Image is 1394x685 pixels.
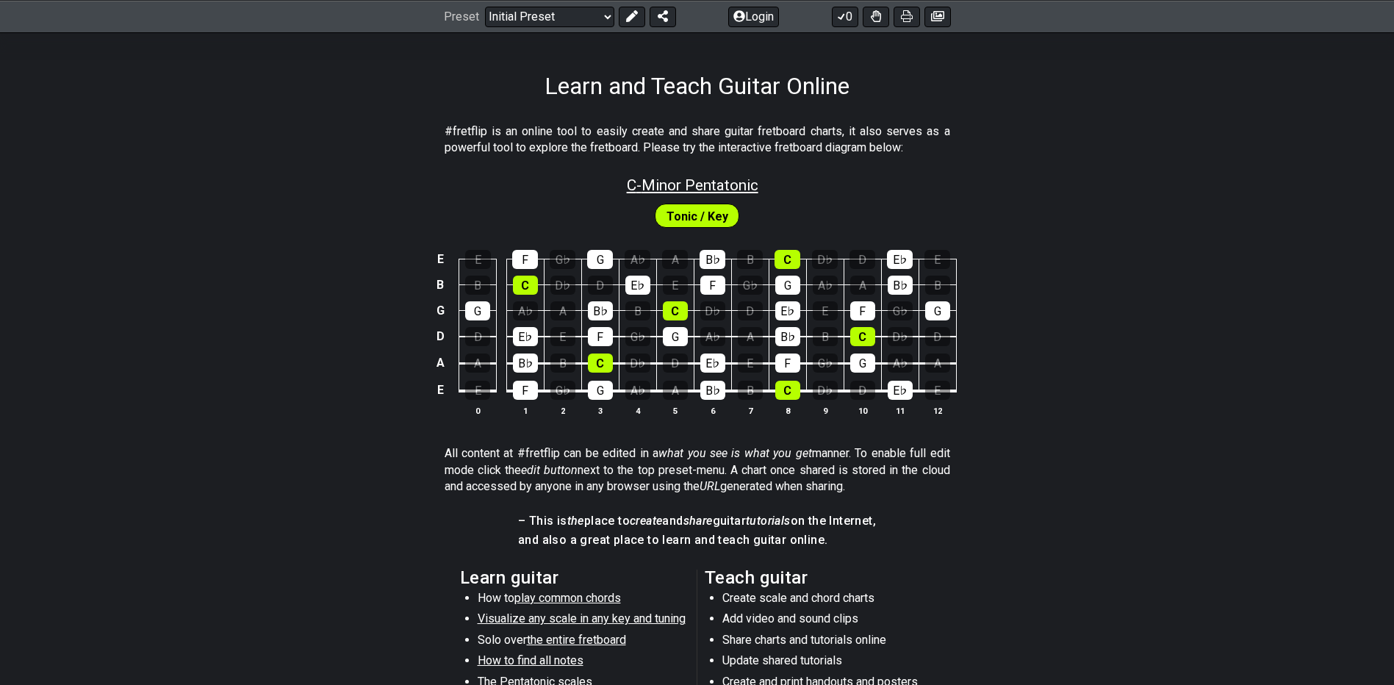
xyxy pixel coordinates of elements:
div: E [550,327,575,346]
div: G [588,381,613,400]
th: 6 [694,403,731,418]
div: B [465,276,490,295]
div: F [850,301,875,320]
em: edit button [521,463,578,477]
h4: – This is place to and guitar on the Internet, [518,513,876,529]
h2: Teach guitar [705,570,935,586]
th: 8 [769,403,806,418]
button: Toggle Dexterity for all fretkits [863,6,889,26]
div: E♭ [700,354,725,373]
th: 11 [881,403,919,418]
div: G♭ [550,381,575,400]
div: B [925,276,950,295]
div: A♭ [888,354,913,373]
div: A♭ [700,327,725,346]
td: D [431,323,449,350]
button: Login [728,6,779,26]
td: E [431,246,449,272]
span: C - Minor Pentatonic [627,176,758,194]
div: G♭ [813,354,838,373]
p: All content at #fretflip can be edited in a manner. To enable full edit mode click the next to th... [445,445,950,495]
div: F [513,381,538,400]
em: URL [700,479,720,493]
span: play common chords [514,591,621,605]
select: Preset [485,6,614,26]
div: G♭ [625,327,650,346]
div: D [465,327,490,346]
h4: and also a great place to learn and teach guitar online. [518,532,876,548]
div: A [850,276,875,295]
span: Visualize any scale in any key and tuning [478,612,686,625]
td: B [431,272,449,298]
div: E♭ [888,381,913,400]
div: D [849,250,875,269]
div: F [700,276,725,295]
div: E [738,354,763,373]
h2: Learn guitar [460,570,690,586]
li: Create scale and chord charts [722,590,932,611]
div: G [850,354,875,373]
div: G [587,250,613,269]
div: D♭ [812,250,838,269]
button: 0 [832,6,858,26]
th: 4 [619,403,656,418]
div: B♭ [588,301,613,320]
div: D♭ [813,381,838,400]
div: A [662,250,688,269]
div: B [738,381,763,400]
div: D♭ [625,354,650,373]
div: B♭ [888,276,913,295]
button: Create image [924,6,951,26]
div: E [465,250,491,269]
div: D [663,354,688,373]
div: B♭ [700,381,725,400]
div: E [924,250,950,269]
span: Preset [444,10,479,24]
div: A♭ [513,301,538,320]
div: G [465,301,490,320]
div: F [775,354,800,373]
li: How to [478,590,687,611]
div: E [813,301,838,320]
em: share [683,514,713,528]
div: B [737,250,763,269]
div: D♭ [700,301,725,320]
div: A [663,381,688,400]
div: G♭ [738,276,763,295]
span: First enable full edit mode to edit [667,206,728,227]
div: A♭ [625,250,650,269]
div: C [588,354,613,373]
div: D [925,327,950,346]
em: create [630,514,662,528]
th: 9 [806,403,844,418]
em: what you see is what you get [658,446,812,460]
div: B [813,327,838,346]
div: A [550,301,575,320]
th: 7 [731,403,769,418]
th: 0 [459,403,497,418]
div: E♭ [887,250,913,269]
div: G [775,276,800,295]
div: B♭ [775,327,800,346]
th: 5 [656,403,694,418]
button: Edit Preset [619,6,645,26]
li: Add video and sound clips [722,611,932,631]
div: C [775,381,800,400]
div: A [925,354,950,373]
li: Update shared tutorials [722,653,932,673]
div: G [925,301,950,320]
div: B [625,301,650,320]
em: tutorials [746,514,791,528]
th: 1 [506,403,544,418]
li: Solo over [478,632,687,653]
div: E [925,381,950,400]
div: D [850,381,875,400]
h1: Learn and Teach Guitar Online [545,72,849,100]
div: D [588,276,613,295]
div: D♭ [550,276,575,295]
div: A [738,327,763,346]
li: Share charts and tutorials online [722,632,932,653]
th: 2 [544,403,581,418]
div: G♭ [888,301,913,320]
button: Print [894,6,920,26]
